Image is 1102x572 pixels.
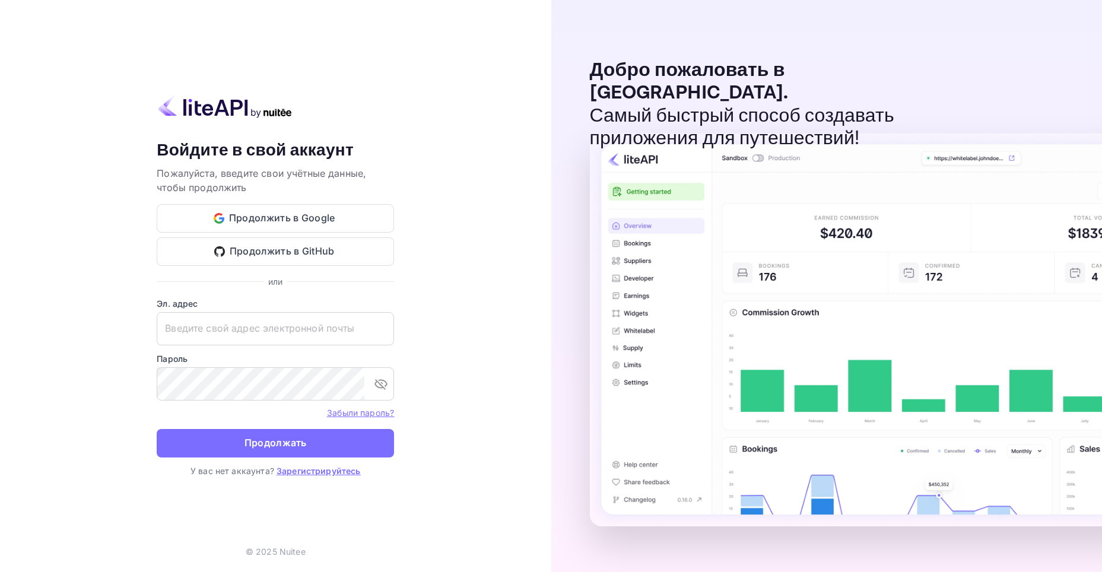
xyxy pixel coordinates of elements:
img: liteapi [157,95,293,118]
a: Зарегистрируйтесь [277,466,361,476]
button: переключить видимость пароля [369,372,393,396]
ya-tr-span: Эл. адрес [157,298,198,309]
ya-tr-span: или [268,277,282,287]
ya-tr-span: Продолжить в Google [229,210,335,226]
ya-tr-span: Продолжить в GitHub [230,243,335,259]
ya-tr-span: Войдите в свой аккаунт [157,139,354,161]
ya-tr-span: Самый быстрый способ создавать приложения для путешествий! [590,104,894,151]
ya-tr-span: Добро пожаловать в [GEOGRAPHIC_DATA]. [590,58,789,105]
ya-tr-span: Пароль [157,354,188,364]
ya-tr-span: Продолжать [244,435,307,451]
ya-tr-span: © 2025 Nuitee [246,546,306,557]
button: Продолжить в Google [157,204,394,233]
ya-tr-span: Пожалуйста, введите свои учётные данные, чтобы продолжить [157,167,366,193]
button: Продолжить в GitHub [157,237,394,266]
button: Продолжать [157,429,394,457]
input: Введите свой адрес электронной почты [157,312,394,345]
ya-tr-span: Забыли пароль? [327,408,394,418]
a: Забыли пароль? [327,406,394,418]
ya-tr-span: У вас нет аккаунта? [190,466,274,476]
